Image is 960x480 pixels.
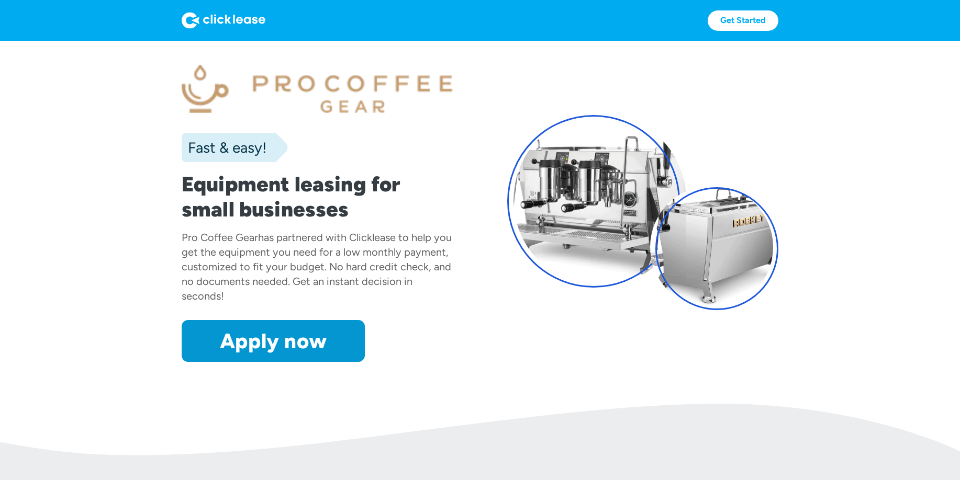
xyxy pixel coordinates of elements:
[708,10,778,31] a: Get Started
[182,172,453,222] h1: Equipment leasing for small businesses
[182,137,266,158] div: Fast & easy!
[182,320,365,362] a: Apply now
[182,231,452,302] div: has partnered with Clicklease to help you get the equipment you need for a low monthly payment, c...
[182,231,258,244] div: Pro Coffee Gear
[182,12,265,29] img: Logo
